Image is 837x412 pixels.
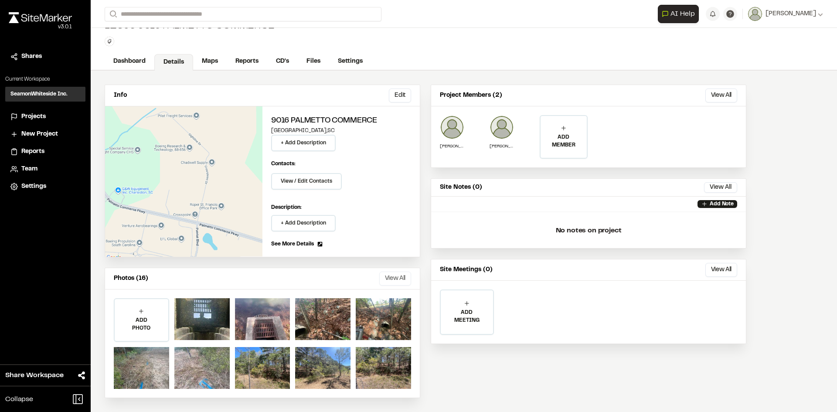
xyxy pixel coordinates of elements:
[21,182,46,191] span: Settings
[271,160,296,168] p: Contacts:
[105,53,154,70] a: Dashboard
[10,90,68,98] h3: SeamonWhiteside Inc.
[10,129,80,139] a: New Project
[541,133,587,149] p: ADD MEMBER
[115,317,168,332] p: ADD PHOTO
[271,240,314,248] span: See More Details
[658,5,702,23] div: Open AI Assistant
[5,75,85,83] p: Current Workspace
[10,52,80,61] a: Shares
[438,217,739,245] p: No notes on project
[271,204,411,211] p: Description:
[705,89,737,102] button: View All
[490,143,514,150] p: [PERSON_NAME]
[710,200,734,208] p: Add Note
[658,5,699,23] button: Open AI Assistant
[440,143,464,150] p: [PERSON_NAME]
[704,182,737,193] button: View All
[267,53,298,70] a: CD's
[329,53,371,70] a: Settings
[9,12,72,23] img: rebrand.png
[379,272,411,286] button: View All
[21,112,46,122] span: Projects
[5,370,64,381] span: Share Workspace
[441,309,493,324] p: ADD MEETING
[271,127,411,135] p: [GEOGRAPHIC_DATA] , SC
[21,147,44,157] span: Reports
[154,54,193,71] a: Details
[490,115,514,140] img: Drew Hutzler
[9,23,72,31] div: Oh geez...please don't...
[21,129,58,139] span: New Project
[298,53,329,70] a: Files
[5,394,33,405] span: Collapse
[114,274,148,283] p: Photos (16)
[440,183,482,192] p: Site Notes (0)
[389,89,411,102] button: Edit
[440,265,493,275] p: Site Meetings (0)
[271,215,336,232] button: + Add Description
[10,164,80,174] a: Team
[440,115,464,140] img: Shane Zendrosky
[271,135,336,151] button: + Add Description
[10,182,80,191] a: Settings
[748,7,823,21] button: [PERSON_NAME]
[271,173,342,190] button: View / Edit Contacts
[105,37,114,46] button: Edit Tags
[766,9,816,19] span: [PERSON_NAME]
[193,53,227,70] a: Maps
[114,91,127,100] p: Info
[271,115,411,127] h2: 9016 Palmetto Commerce
[440,91,502,100] p: Project Members (2)
[10,147,80,157] a: Reports
[748,7,762,21] img: User
[10,112,80,122] a: Projects
[21,52,42,61] span: Shares
[21,164,37,174] span: Team
[705,263,737,277] button: View All
[105,7,120,21] button: Search
[670,9,695,19] span: AI Help
[227,53,267,70] a: Reports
